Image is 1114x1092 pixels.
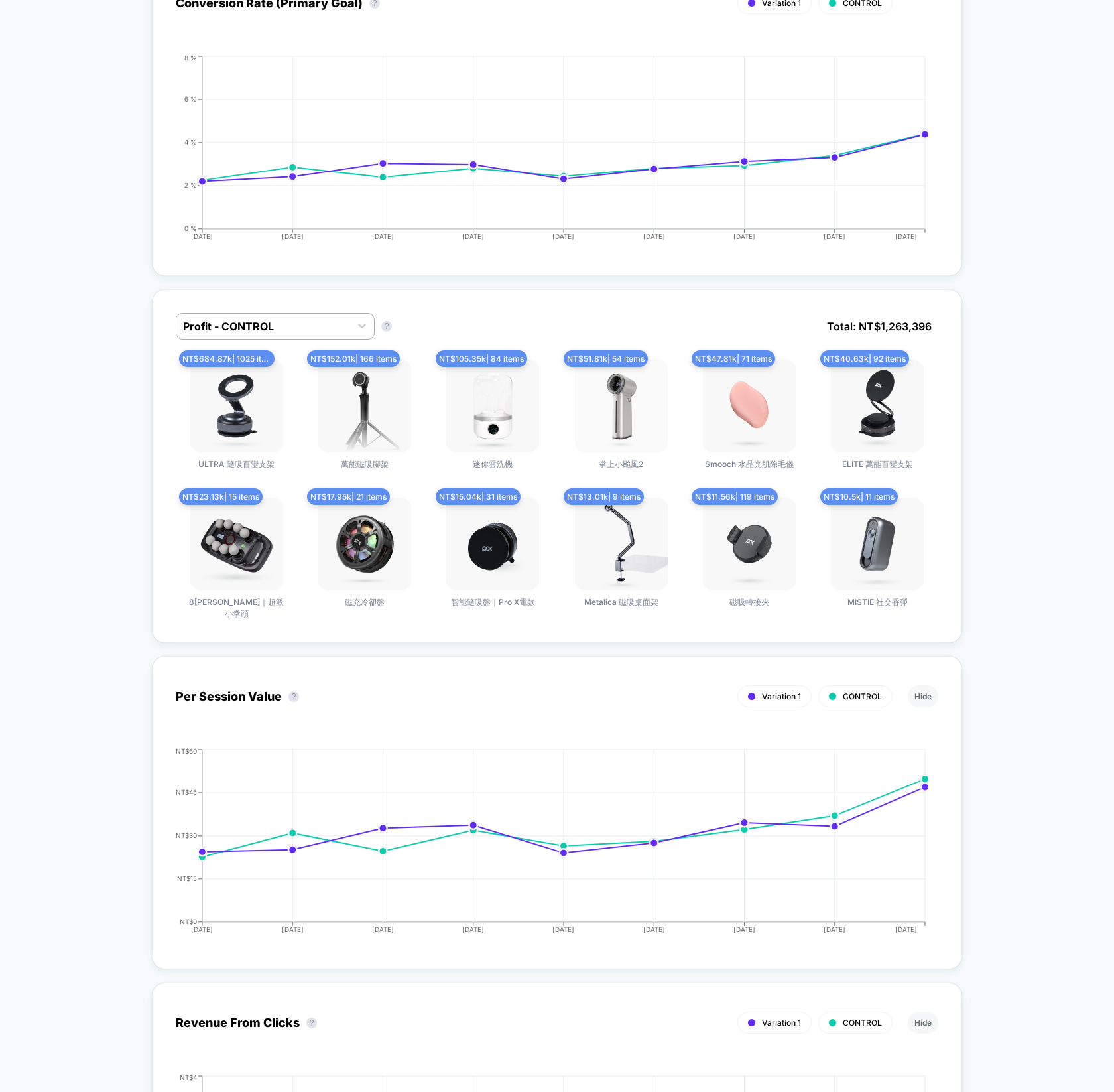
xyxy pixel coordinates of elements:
img: 掌上小颱風2 [575,360,668,452]
span: NT$ 15.04k | 31 items [436,488,521,505]
tspan: 0 % [184,224,197,232]
span: Total: NT$ 1,263,396 [820,313,938,340]
tspan: NT$30 [176,831,197,839]
tspan: [DATE] [553,925,575,933]
img: Smooch 水晶光肌除毛儀 [703,360,796,452]
tspan: NT$0 [180,918,197,925]
button: Hide [908,1012,938,1034]
button: ? [306,1018,317,1028]
tspan: 6 % [184,95,197,103]
tspan: [DATE] [462,925,484,933]
span: NT$ 51.81k | 54 items [564,350,648,367]
span: NT$ 684.87k | 1025 items [179,350,275,367]
tspan: NT$4 [180,1073,197,1081]
tspan: [DATE] [733,232,755,240]
span: Variation 1 [762,1018,801,1028]
tspan: [DATE] [281,925,303,933]
tspan: [DATE] [281,232,303,240]
span: 8[PERSON_NAME]｜超派小拳頭 [187,597,286,619]
span: MISTIE 社交香彈 [847,597,908,619]
span: NT$ 105.35k | 84 items [436,350,527,367]
tspan: [DATE] [824,925,846,933]
tspan: 4 % [184,138,197,146]
div: PER_SESSION_VALUE [162,746,925,945]
tspan: [DATE] [824,232,846,240]
span: NT$ 40.63k | 92 items [820,350,909,367]
span: NT$ 152.01k | 166 items [307,350,400,367]
img: ULTRA 隨吸百變支架 [190,360,283,452]
span: NT$ 47.81k | 71 items [692,350,775,367]
div: CONVERSION_RATE [162,53,925,252]
tspan: 8 % [184,53,197,61]
tspan: [DATE] [462,232,484,240]
span: NT$ 17.95k | 21 items [307,488,390,505]
tspan: [DATE] [553,232,575,240]
button: ? [288,691,299,702]
tspan: [DATE] [643,232,665,240]
button: Hide [908,685,938,707]
span: 智能隨吸盤｜Pro X電款 [451,597,535,619]
span: Variation 1 [762,691,801,701]
span: CONTROL [843,691,882,701]
span: 萬能磁吸腳架 [341,459,389,481]
img: ELITE 萬能百變支架 [831,360,924,452]
tspan: [DATE] [191,925,213,933]
img: 迷你雲洗機 [446,360,539,452]
tspan: [DATE] [643,925,665,933]
tspan: [DATE] [372,232,394,240]
tspan: NT$15 [177,874,197,882]
span: ULTRA 隨吸百變支架 [198,459,275,481]
span: 掌上小颱風2 [599,459,643,481]
tspan: [DATE] [372,925,394,933]
span: Metalica 磁吸桌面架 [584,597,658,619]
span: CONTROL [843,1018,882,1028]
tspan: [DATE] [895,925,917,933]
span: NT$ 11.56k | 119 items [692,488,778,505]
tspan: NT$60 [176,746,197,754]
img: 磁充冷卻盤 [318,498,411,590]
button: ? [381,321,392,332]
img: MISTIE 社交香彈 [831,498,924,590]
span: ELITE 萬能百變支架 [842,459,913,481]
img: 磁吸轉接夾 [703,498,796,590]
img: 智能隨吸盤｜Pro X電款 [446,498,539,590]
tspan: [DATE] [895,232,917,240]
span: 迷你雲洗機 [473,459,513,481]
img: 8倍舒爽｜超派小拳頭 [190,498,283,590]
span: 磁充冷卻盤 [345,597,385,619]
img: Metalica 磁吸桌面架 [575,498,668,590]
span: NT$ 23.13k | 15 items [179,488,263,505]
tspan: [DATE] [733,925,755,933]
img: 萬能磁吸腳架 [318,360,411,452]
span: 磁吸轉接夾 [729,597,769,619]
tspan: [DATE] [191,232,213,240]
span: Smooch 水晶光肌除毛儀 [705,459,794,481]
tspan: 2 % [184,181,197,189]
span: NT$ 10.5k | 11 items [820,488,898,505]
tspan: NT$45 [176,788,197,796]
span: NT$ 13.01k | 9 items [564,488,644,505]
